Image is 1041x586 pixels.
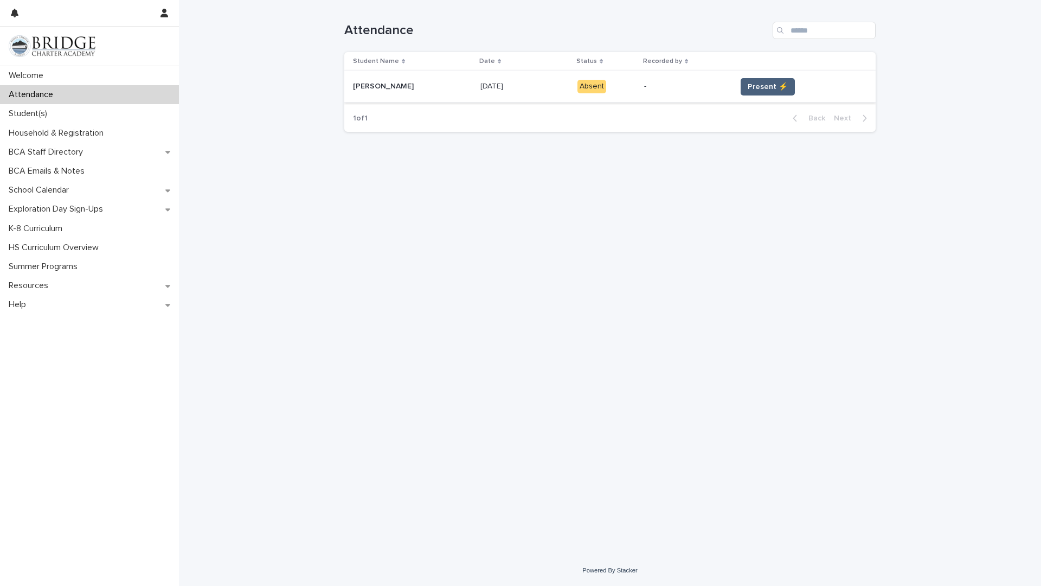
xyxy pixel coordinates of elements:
p: [DATE] [480,80,505,91]
p: [PERSON_NAME] [353,80,416,91]
p: 1 of 1 [344,105,376,132]
p: Student Name [353,55,399,67]
button: Next [830,113,876,123]
input: Search [773,22,876,39]
tr: [PERSON_NAME][PERSON_NAME] [DATE][DATE] Absent-Present ⚡ [344,71,876,103]
p: Summer Programs [4,262,86,272]
span: Back [802,114,825,122]
span: Next [834,114,858,122]
p: BCA Emails & Notes [4,166,93,176]
p: K-8 Curriculum [4,224,71,234]
h1: Attendance [344,23,768,39]
button: Back [784,113,830,123]
p: HS Curriculum Overview [4,243,107,253]
p: Attendance [4,90,62,100]
p: Welcome [4,71,52,81]
p: - [644,82,728,91]
span: Present ⚡ [748,81,788,92]
p: Recorded by [643,55,682,67]
p: BCA Staff Directory [4,147,92,157]
p: Date [479,55,495,67]
p: Student(s) [4,109,56,119]
p: Exploration Day Sign-Ups [4,204,112,214]
div: Absent [577,80,606,93]
p: School Calendar [4,185,78,195]
p: Help [4,300,35,310]
a: Powered By Stacker [582,567,637,574]
img: V1C1m3IdTEidaUdm9Hs0 [9,35,95,57]
p: Status [576,55,597,67]
p: Resources [4,281,57,291]
p: Household & Registration [4,128,112,138]
button: Present ⚡ [741,78,795,95]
